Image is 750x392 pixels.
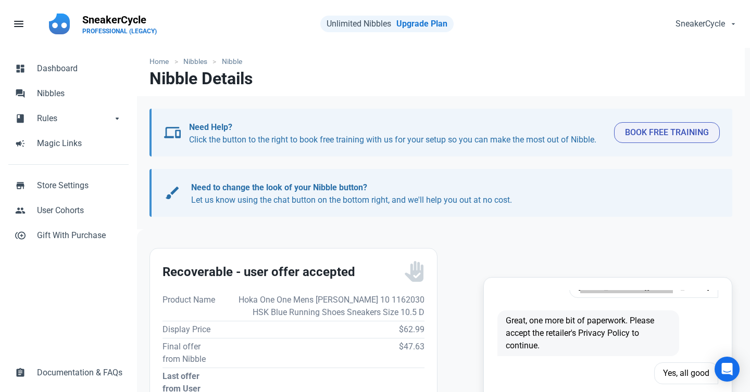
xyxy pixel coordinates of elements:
p: Click the button to the right to book free training with us for your setup so you can make the mo... [189,121,605,146]
span: arrow_drop_down [112,112,122,123]
span: store [15,179,26,190]
p: PROFESSIONAL (LEGACY) [82,27,157,35]
a: storeStore Settings [8,173,129,198]
a: assignmentDocumentation & FAQs [8,360,129,385]
img: status_user_offer_accepted.svg [404,261,424,282]
b: Need Help? [189,122,232,132]
td: Display Price [162,321,220,338]
span: campaign [15,137,26,148]
button: SneakerCycle [667,14,744,34]
span: Dashboard [37,62,122,75]
span: devices [164,124,181,141]
a: dashboardDashboard [8,56,129,81]
td: Final offer from Nibble [162,338,220,368]
span: Documentation & FAQs [37,367,122,379]
span: Magic Links [37,137,122,150]
span: Rules [37,112,112,125]
button: Book Free Training [614,122,720,143]
a: campaignMagic Links [8,131,129,156]
td: Product Name [162,292,220,321]
td: $62.99 [221,321,424,338]
span: forum [15,87,26,98]
span: Great, one more bit of paperwork. Please accept the retailer's Privacy Policy to continue. [497,310,679,356]
span: Yes, all good [654,362,718,384]
span: book [15,112,26,123]
a: Nibbles [178,56,213,67]
p: SneakerCycle [82,12,157,27]
h2: Recoverable - user offer accepted [162,262,404,282]
b: Need to change the look of your Nibble button? [191,182,367,192]
span: Store Settings [37,179,122,192]
span: assignment [15,367,26,377]
a: Home [149,56,174,67]
a: Upgrade Plan [396,19,447,29]
a: peopleUser Cohorts [8,198,129,223]
td: $47.63 [221,338,424,368]
span: dashboard [15,62,26,73]
span: User Cohorts [37,204,122,217]
div: Open Intercom Messenger [715,357,740,382]
h1: Nibble Details [149,69,253,88]
a: forumNibbles [8,81,129,106]
span: Gift With Purchase [37,229,122,242]
span: Book Free Training [625,126,709,139]
span: people [15,204,26,215]
span: menu [12,18,25,30]
a: SneakerCyclePROFESSIONAL (LEGACY) [76,8,163,40]
a: control_point_duplicateGift With Purchase [8,223,129,248]
nav: breadcrumbs [137,48,745,69]
p: Let us know using the chat button on the bottom right, and we'll help you out at no cost. [191,181,709,206]
span: control_point_duplicate [15,229,26,240]
span: brush [164,185,181,201]
span: SneakerCycle [676,18,725,30]
span: Unlimited Nibbles [327,19,391,29]
a: bookRulesarrow_drop_down [8,106,129,131]
span: Nibbles [37,87,122,100]
td: Hoka One One Mens [PERSON_NAME] 10 1162030 HSK Blue Running Shoes Sneakers Size 10.5 D [221,292,424,321]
